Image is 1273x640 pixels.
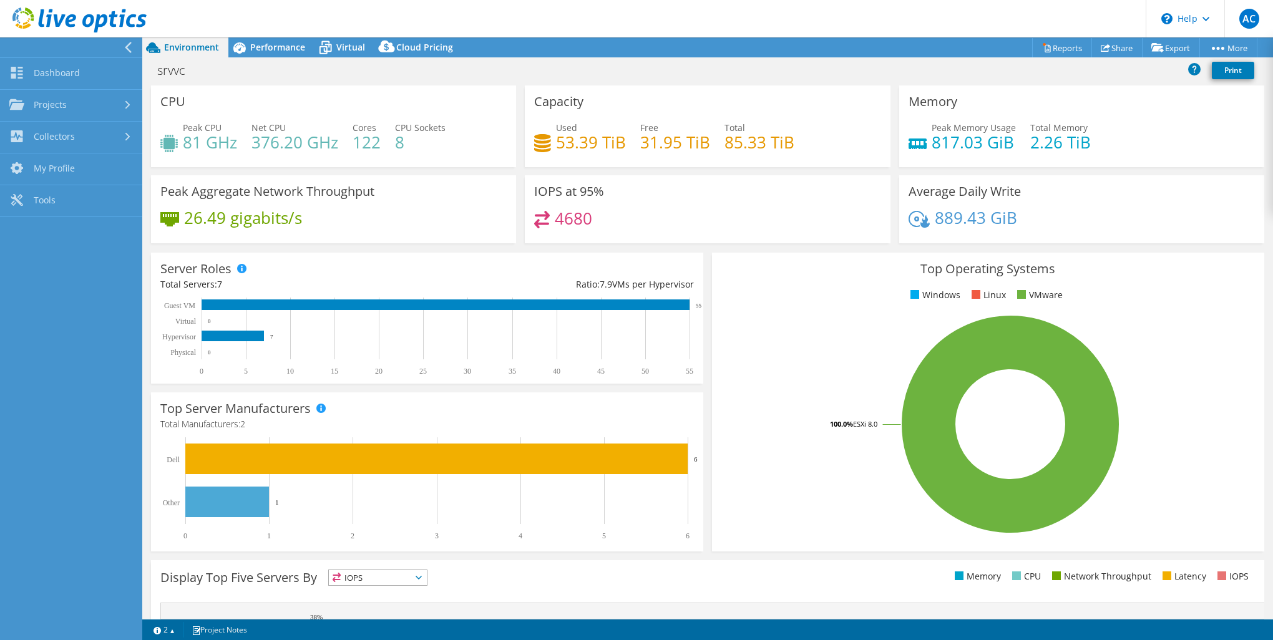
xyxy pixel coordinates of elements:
text: 45 [597,367,605,376]
text: 1 [267,531,271,540]
span: Environment [164,41,219,53]
text: 38% [310,613,323,621]
text: 5 [244,367,248,376]
text: Virtual [175,317,197,326]
text: 10 [286,367,294,376]
a: 2 [145,622,183,638]
span: Total [724,122,745,133]
text: 6 [694,455,698,463]
h3: Capacity [534,95,583,109]
li: IOPS [1214,570,1249,583]
a: Share [1091,38,1143,57]
span: Peak CPU [183,122,222,133]
svg: \n [1161,13,1173,24]
span: Total Memory [1030,122,1088,133]
li: Latency [1159,570,1206,583]
h4: 26.49 gigabits/s [184,211,302,225]
span: Performance [250,41,305,53]
a: Export [1142,38,1200,57]
div: Total Servers: [160,278,427,291]
span: Used [556,122,577,133]
text: 4 [519,531,522,540]
h1: srvvc [152,64,205,77]
text: 15 [331,367,338,376]
tspan: ESXi 8.0 [853,419,877,429]
span: Cores [353,122,376,133]
li: Memory [952,570,1001,583]
h4: 376.20 GHz [251,135,338,149]
a: More [1199,38,1257,57]
span: AC [1239,9,1259,29]
text: 55 [696,303,702,309]
text: 0 [183,531,187,540]
text: 25 [419,367,427,376]
span: Peak Memory Usage [932,122,1016,133]
h3: CPU [160,95,185,109]
text: 0 [208,318,211,324]
li: Network Throughput [1049,570,1151,583]
h3: Peak Aggregate Network Throughput [160,185,374,198]
h3: Server Roles [160,262,232,276]
a: Print [1212,62,1254,79]
a: Project Notes [183,622,256,638]
a: Reports [1032,38,1092,57]
text: Physical [170,348,196,357]
text: 5 [602,531,606,540]
h4: 2.26 TiB [1030,135,1091,149]
h4: 53.39 TiB [556,135,626,149]
text: 0 [200,367,203,376]
li: Windows [907,288,960,302]
text: 1 [275,498,279,506]
h4: 31.95 TiB [640,135,710,149]
h4: Total Manufacturers: [160,417,694,431]
h4: 817.03 GiB [932,135,1016,149]
h4: 85.33 TiB [724,135,794,149]
text: 2 [351,531,354,540]
text: 50 [641,367,649,376]
h4: 4680 [555,211,592,225]
h3: Top Operating Systems [721,262,1255,276]
h3: Memory [909,95,957,109]
text: Hypervisor [162,332,196,341]
text: Other [163,498,180,507]
span: IOPS [329,570,427,585]
h4: 889.43 GiB [935,211,1017,225]
div: Ratio: VMs per Hypervisor [427,278,693,291]
span: Cloud Pricing [396,41,453,53]
text: 6 [686,531,690,540]
h4: 8 [395,135,446,149]
h3: Average Daily Write [909,185,1021,198]
text: 30 [464,367,471,376]
text: 0 [208,349,211,356]
text: 40 [553,367,560,376]
text: Guest VM [164,301,195,310]
span: 7.9 [600,278,612,290]
span: Free [640,122,658,133]
h3: IOPS at 95% [534,185,604,198]
span: Virtual [336,41,365,53]
span: Net CPU [251,122,286,133]
text: 3 [435,531,439,540]
li: CPU [1009,570,1041,583]
span: 2 [240,418,245,430]
h3: Top Server Manufacturers [160,402,311,415]
span: CPU Sockets [395,122,446,133]
text: 55 [686,367,693,376]
text: 35 [509,367,516,376]
h4: 122 [353,135,381,149]
li: Linux [968,288,1006,302]
text: Dell [167,455,180,464]
h4: 81 GHz [183,135,237,149]
span: 7 [217,278,222,290]
text: 7 [270,334,273,340]
text: 20 [375,367,383,376]
li: VMware [1014,288,1063,302]
tspan: 100.0% [830,419,853,429]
